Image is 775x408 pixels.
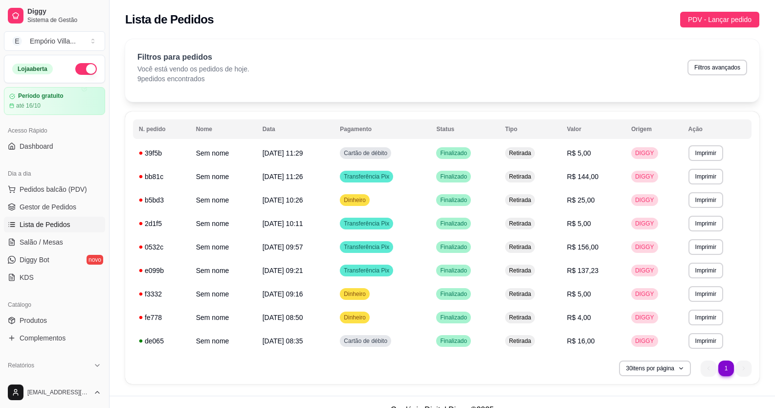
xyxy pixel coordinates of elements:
button: Imprimir [688,286,723,302]
span: R$ 156,00 [567,243,599,251]
span: Retirada [507,173,533,181]
p: Você está vendo os pedidos de hoje. [137,64,249,74]
th: Origem [625,119,683,139]
div: bb81c [139,172,184,181]
article: até 16/10 [16,102,41,110]
td: Sem nome [190,235,257,259]
div: Dia a dia [4,166,105,181]
span: Cartão de débito [342,337,389,345]
a: Diggy Botnovo [4,252,105,268]
button: Imprimir [688,239,723,255]
th: Tipo [499,119,561,139]
a: Gestor de Pedidos [4,199,105,215]
a: KDS [4,270,105,285]
td: Sem nome [190,141,257,165]
span: R$ 144,00 [567,173,599,181]
span: [DATE] 10:26 [263,196,303,204]
button: Imprimir [688,169,723,184]
button: Imprimir [688,310,723,325]
div: Catálogo [4,297,105,313]
span: [DATE] 08:35 [263,337,303,345]
div: Acesso Rápido [4,123,105,138]
span: DIGGY [633,314,656,321]
nav: pagination navigation [696,356,756,381]
span: Finalizado [438,173,469,181]
span: E [12,36,22,46]
span: Salão / Mesas [20,237,63,247]
span: Dinheiro [342,314,368,321]
span: Diggy [27,7,101,16]
a: Relatórios de vendas [4,373,105,389]
span: Retirada [507,314,533,321]
div: 39f5b [139,148,184,158]
span: Finalizado [438,196,469,204]
span: [DATE] 11:26 [263,173,303,181]
span: Transferência Pix [342,173,391,181]
span: [DATE] 09:21 [263,267,303,274]
p: 9 pedidos encontrados [137,74,249,84]
span: Dashboard [20,141,53,151]
span: Finalizado [438,314,469,321]
th: Status [430,119,499,139]
span: [DATE] 09:16 [263,290,303,298]
span: Finalizado [438,267,469,274]
button: Imprimir [688,192,723,208]
span: R$ 5,00 [567,290,591,298]
td: Sem nome [190,282,257,306]
div: b5bd3 [139,195,184,205]
span: Produtos [20,316,47,325]
a: Salão / Mesas [4,234,105,250]
span: Finalizado [438,149,469,157]
span: Retirada [507,290,533,298]
span: [DATE] 09:57 [263,243,303,251]
th: Data [257,119,334,139]
span: Finalizado [438,220,469,227]
span: [DATE] 10:11 [263,220,303,227]
button: Imprimir [688,145,723,161]
span: DIGGY [633,196,656,204]
span: DIGGY [633,290,656,298]
th: Pagamento [334,119,430,139]
span: Transferência Pix [342,267,391,274]
span: [EMAIL_ADDRESS][DOMAIN_NAME] [27,388,89,396]
button: Select a team [4,31,105,51]
td: Sem nome [190,165,257,188]
span: Finalizado [438,337,469,345]
span: PDV - Lançar pedido [688,14,752,25]
div: 2d1f5 [139,219,184,228]
span: [DATE] 11:29 [263,149,303,157]
th: Nome [190,119,257,139]
button: Pedidos balcão (PDV) [4,181,105,197]
span: Diggy Bot [20,255,49,265]
span: Dinheiro [342,290,368,298]
a: DiggySistema de Gestão [4,4,105,27]
a: Produtos [4,313,105,328]
td: Sem nome [190,259,257,282]
article: Período gratuito [18,92,64,100]
p: Filtros para pedidos [137,51,249,63]
button: 30itens por página [619,361,691,376]
span: KDS [20,272,34,282]
span: Finalizado [438,290,469,298]
span: Sistema de Gestão [27,16,101,24]
span: DIGGY [633,220,656,227]
span: R$ 5,00 [567,220,591,227]
span: Transferência Pix [342,243,391,251]
td: Sem nome [190,188,257,212]
a: Lista de Pedidos [4,217,105,232]
span: Retirada [507,196,533,204]
div: 0532c [139,242,184,252]
th: Ação [683,119,752,139]
th: Valor [561,119,625,139]
a: Complementos [4,330,105,346]
a: Período gratuitoaté 16/10 [4,87,105,115]
td: Sem nome [190,306,257,329]
span: Finalizado [438,243,469,251]
span: DIGGY [633,337,656,345]
span: Lista de Pedidos [20,220,70,229]
button: PDV - Lançar pedido [680,12,759,27]
h2: Lista de Pedidos [125,12,214,27]
span: Relatórios [8,362,34,369]
span: Cartão de débito [342,149,389,157]
li: pagination item 1 active [718,361,734,376]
